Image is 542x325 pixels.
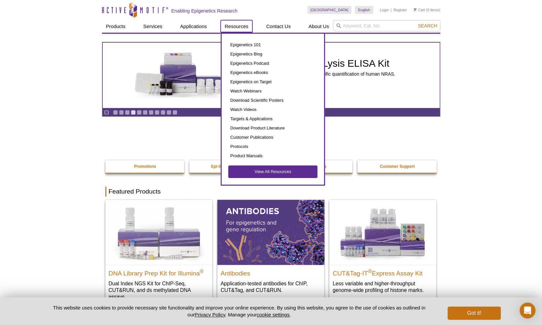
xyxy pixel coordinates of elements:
[228,68,317,77] a: Epigenetics eBooks
[221,280,321,294] p: Application-tested antibodies for ChIP, CUT&Tag, and CUT&RUN.
[155,110,160,115] a: Go to slide 8
[42,304,437,318] p: This website uses cookies to provide necessary site functionality and improve your online experie...
[105,200,212,265] img: DNA Library Prep Kit for Illumina
[261,71,395,77] p: Fast, sensitive, and highly specific quantification of human NRAS.
[221,267,321,277] h2: Antibodies
[221,20,252,33] a: Resources
[228,165,317,178] a: View All Resources
[228,114,317,124] a: Targets & Applications
[166,110,171,115] a: Go to slide 10
[333,280,433,294] p: Less variable and higher-throughput genome-wide profiling of histone marks​.
[137,110,142,115] a: Go to slide 5
[105,187,437,197] h2: Featured Products
[113,110,118,115] a: Go to slide 1
[139,20,166,33] a: Services
[329,200,436,265] img: CUT&Tag-IT® Express Assay Kit
[520,303,535,318] div: Open Intercom Messenger
[228,87,317,96] a: Watch Webinars
[103,43,440,108] a: NRAS In-well Lysis ELISA Kit NRAS In-well Lysis ELISA Kit Fast, sensitive, and highly specific qu...
[307,6,352,14] a: [GEOGRAPHIC_DATA]
[262,20,295,33] a: Contact Us
[105,160,185,173] a: Promotions
[228,40,317,50] a: Epigenetics 101
[261,58,395,68] h2: NRAS In-well Lysis ELISA Kit
[119,110,124,115] a: Go to slide 2
[176,20,211,33] a: Applications
[228,142,317,151] a: Protocols
[195,312,225,317] a: Privacy Policy
[329,200,436,300] a: CUT&Tag-IT® Express Assay Kit CUT&Tag-IT®Express Assay Kit Less variable and higher-throughput ge...
[333,20,440,31] input: Keyword, Cat. No.
[161,110,165,115] a: Go to slide 9
[228,50,317,59] a: Epigenetics Blog
[414,8,425,12] a: Cart
[380,8,389,12] a: Login
[217,200,324,300] a: All Antibodies Antibodies Application-tested antibodies for ChIP, CUT&Tag, and CUT&RUN.
[228,77,317,87] a: Epigenetics on Target
[228,96,317,105] a: Download Scientific Posters
[125,110,130,115] a: Go to slide 3
[131,110,136,115] a: Go to slide 4
[211,164,247,169] strong: Epi-Services Quote
[333,267,433,277] h2: CUT&Tag-IT Express Assay Kit
[172,110,177,115] a: Go to slide 11
[228,151,317,161] a: Product Manuals
[380,164,415,169] strong: Customer Support
[105,200,212,307] a: DNA Library Prep Kit for Illumina DNA Library Prep Kit for Illumina® Dual Index NGS Kit for ChIP-...
[189,160,269,173] a: Epi-Services Quote
[414,8,416,11] img: Your Cart
[393,8,407,12] a: Register
[109,267,209,277] h2: DNA Library Prep Kit for Illumina
[228,133,317,142] a: Customer Publications
[357,160,437,173] a: Customer Support
[448,307,500,320] button: Got it!
[103,43,440,108] article: NRAS In-well Lysis ELISA Kit
[368,268,372,274] sup: ®
[102,20,129,33] a: Products
[109,280,209,300] p: Dual Index NGS Kit for ChIP-Seq, CUT&RUN, and ds methylated DNA assays.
[134,164,156,169] strong: Promotions
[228,105,317,114] a: Watch Videos
[149,110,154,115] a: Go to slide 7
[414,6,440,14] li: (0 items)
[143,110,148,115] a: Go to slide 6
[200,268,204,274] sup: ®
[217,200,324,265] img: All Antibodies
[418,23,437,28] span: Search
[228,59,317,68] a: Epigenetics Podcast
[257,312,289,317] button: cookie settings
[416,23,439,29] button: Search
[355,6,373,14] a: English
[391,6,392,14] li: |
[129,53,228,98] img: NRAS In-well Lysis ELISA Kit
[305,20,333,33] a: About Us
[171,8,237,14] h2: Enabling Epigenetics Research
[104,110,109,115] a: Toggle autoplay
[228,124,317,133] a: Download Product Literature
